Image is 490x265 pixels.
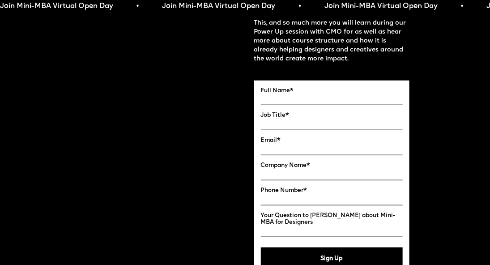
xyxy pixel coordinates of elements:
label: Your Question to [PERSON_NAME] about Mini-MBA for Designers [261,212,403,227]
label: Company Name [261,162,403,169]
label: Full Name [261,87,403,94]
label: Email [261,137,403,144]
span: • [136,2,139,11]
span: • [461,2,464,11]
label: Phone Number [261,187,403,194]
label: Job Title [261,112,403,119]
span: • [299,2,302,11]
